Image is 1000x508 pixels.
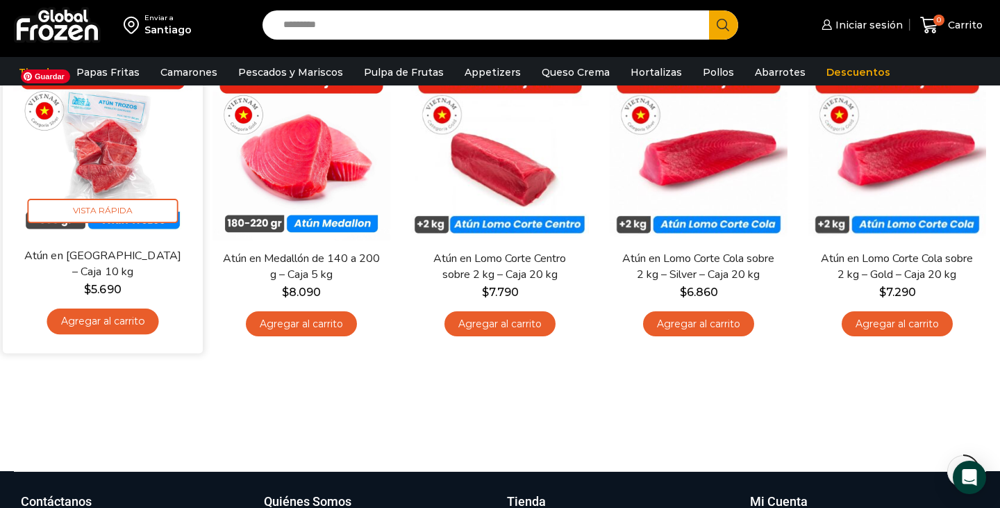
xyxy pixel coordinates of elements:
a: Pulpa de Frutas [357,59,451,85]
span: $ [680,286,687,299]
a: Queso Crema [535,59,617,85]
button: Search button [709,10,738,40]
a: Agregar al carrito: “Atún en Lomo Corte Cola sobre 2 kg - Silver - Caja 20 kg” [643,311,754,337]
span: Iniciar sesión [832,18,903,32]
img: address-field-icon.svg [124,13,144,37]
span: 0 [933,15,944,26]
a: Hortalizas [624,59,689,85]
span: Vista Rápida [28,199,178,223]
a: Atún en Lomo Corte Cola sobre 2 kg – Silver – Caja 20 kg [619,251,778,283]
a: Pescados y Mariscos [231,59,350,85]
a: Agregar al carrito: “Atún en Lomo Corte Centro sobre 2 kg - Caja 20 kg” [444,311,556,337]
a: Atún en [GEOGRAPHIC_DATA] – Caja 10 kg [22,247,183,280]
div: Enviar a [144,13,192,23]
bdi: 7.290 [879,286,916,299]
a: Iniciar sesión [818,11,903,39]
a: Atún en Medallón de 140 a 200 g – Caja 5 kg [222,251,381,283]
a: Appetizers [458,59,528,85]
span: Carrito [944,18,983,32]
bdi: 7.790 [482,286,519,299]
bdi: 5.690 [84,282,121,295]
a: Agregar al carrito: “Atún en Trozos - Caja 10 kg” [47,309,158,334]
a: Agregar al carrito: “Atún en Medallón de 140 a 200 g - Caja 5 kg” [246,311,357,337]
span: $ [879,286,886,299]
a: Atún en Lomo Corte Centro sobre 2 kg – Caja 20 kg [420,251,580,283]
a: Abarrotes [748,59,812,85]
span: $ [482,286,489,299]
div: Santiago [144,23,192,37]
a: Atún en Lomo Corte Cola sobre 2 kg – Gold – Caja 20 kg [817,251,977,283]
a: Agregar al carrito: “Atún en Lomo Corte Cola sobre 2 kg - Gold – Caja 20 kg” [842,311,953,337]
a: Papas Fritas [69,59,147,85]
span: $ [84,282,91,295]
span: $ [282,286,289,299]
a: Tienda [12,59,62,85]
span: Guardar [21,69,70,83]
div: Open Intercom Messenger [953,461,986,494]
bdi: 6.860 [680,286,718,299]
bdi: 8.090 [282,286,321,299]
a: Descuentos [819,59,897,85]
a: Pollos [696,59,741,85]
a: 0 Carrito [917,9,986,42]
a: Camarones [153,59,224,85]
